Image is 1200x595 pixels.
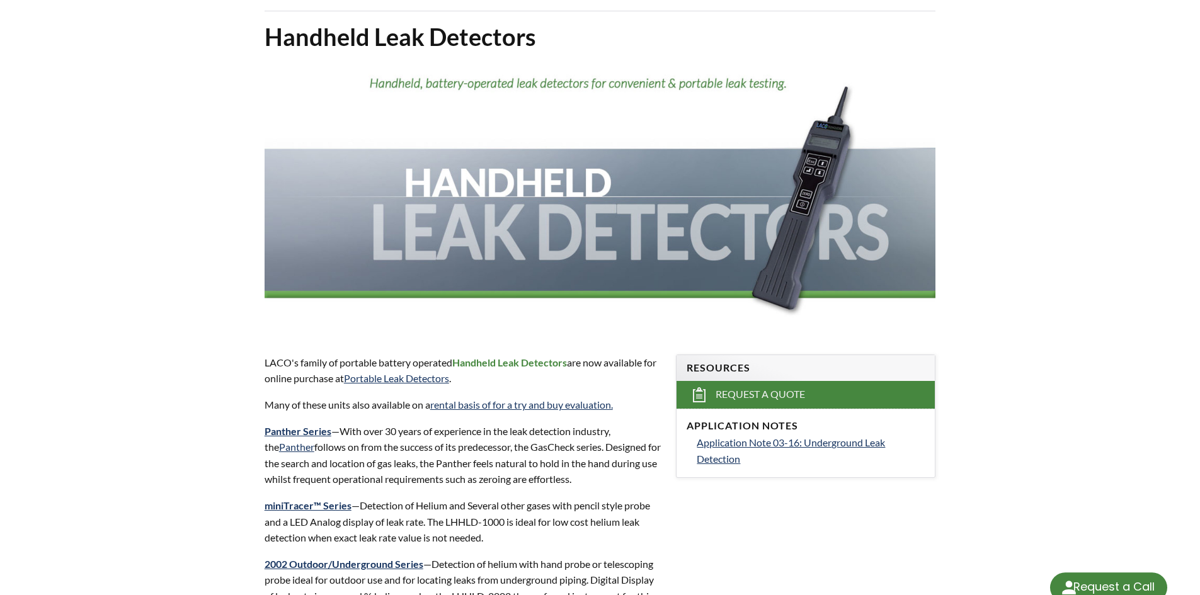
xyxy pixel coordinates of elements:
[265,21,936,52] h1: Handheld Leak Detectors
[716,388,805,401] span: Request a Quote
[697,436,885,465] span: Application Note 03-16: Underground Leak Detection
[687,361,925,375] h4: Resources
[265,497,661,546] p: —Detection of Helium and Several other gases with pencil style probe and a LED Analog display of ...
[265,423,661,487] p: —With over 30 years of experience in the leak detection industry, the follows on from the success...
[452,356,567,368] strong: Handheld Leak Detectors
[279,441,314,453] a: Panther
[677,381,935,409] a: Request a Quote
[265,558,423,570] a: 2002 Outdoor/Underground Series
[687,419,925,433] h4: Application Notes
[344,372,449,384] a: Portable Leak Detectors
[430,399,613,411] a: rental basis of for a try and buy evaluation.
[265,425,331,437] a: Panther Series
[265,62,936,331] img: Handheld Leak Detector header
[265,354,661,387] p: LACO's family of portable battery operated are now available for online purchase at .
[265,397,661,413] p: Many of these units also available on a
[265,499,351,511] a: miniTracer™ Series
[697,434,925,467] a: Application Note 03-16: Underground Leak Detection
